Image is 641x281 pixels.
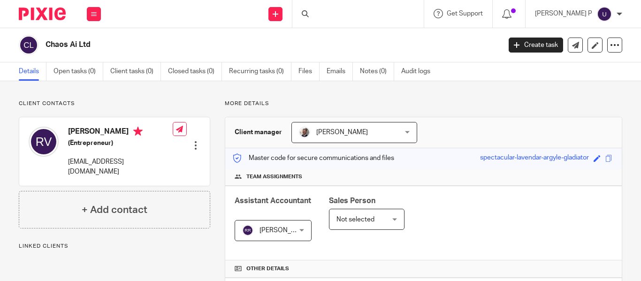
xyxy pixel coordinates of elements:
[19,62,46,81] a: Details
[229,62,291,81] a: Recurring tasks (0)
[168,62,222,81] a: Closed tasks (0)
[19,8,66,20] img: Pixie
[232,153,394,163] p: Master code for secure communications and files
[235,197,311,205] span: Assistant Accountant
[29,127,59,157] img: svg%3E
[299,127,310,138] img: Matt%20Circle.png
[360,62,394,81] a: Notes (0)
[535,9,592,18] p: [PERSON_NAME] P
[68,157,173,176] p: [EMAIL_ADDRESS][DOMAIN_NAME]
[480,153,589,164] div: spectacular-lavendar-argyle-gladiator
[110,62,161,81] a: Client tasks (0)
[401,62,437,81] a: Audit logs
[19,243,210,250] p: Linked clients
[259,227,311,234] span: [PERSON_NAME]
[46,40,405,50] h2: Chaos Ai Ltd
[225,100,622,107] p: More details
[336,216,374,223] span: Not selected
[235,128,282,137] h3: Client manager
[19,35,38,55] img: svg%3E
[597,7,612,22] img: svg%3E
[327,62,353,81] a: Emails
[246,265,289,273] span: Other details
[133,127,143,136] i: Primary
[242,225,253,236] img: svg%3E
[316,129,368,136] span: [PERSON_NAME]
[68,127,173,138] h4: [PERSON_NAME]
[329,197,375,205] span: Sales Person
[298,62,320,81] a: Files
[68,138,173,148] h5: (Entrepreneur)
[509,38,563,53] a: Create task
[19,100,210,107] p: Client contacts
[447,10,483,17] span: Get Support
[82,203,147,217] h4: + Add contact
[246,173,302,181] span: Team assignments
[53,62,103,81] a: Open tasks (0)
